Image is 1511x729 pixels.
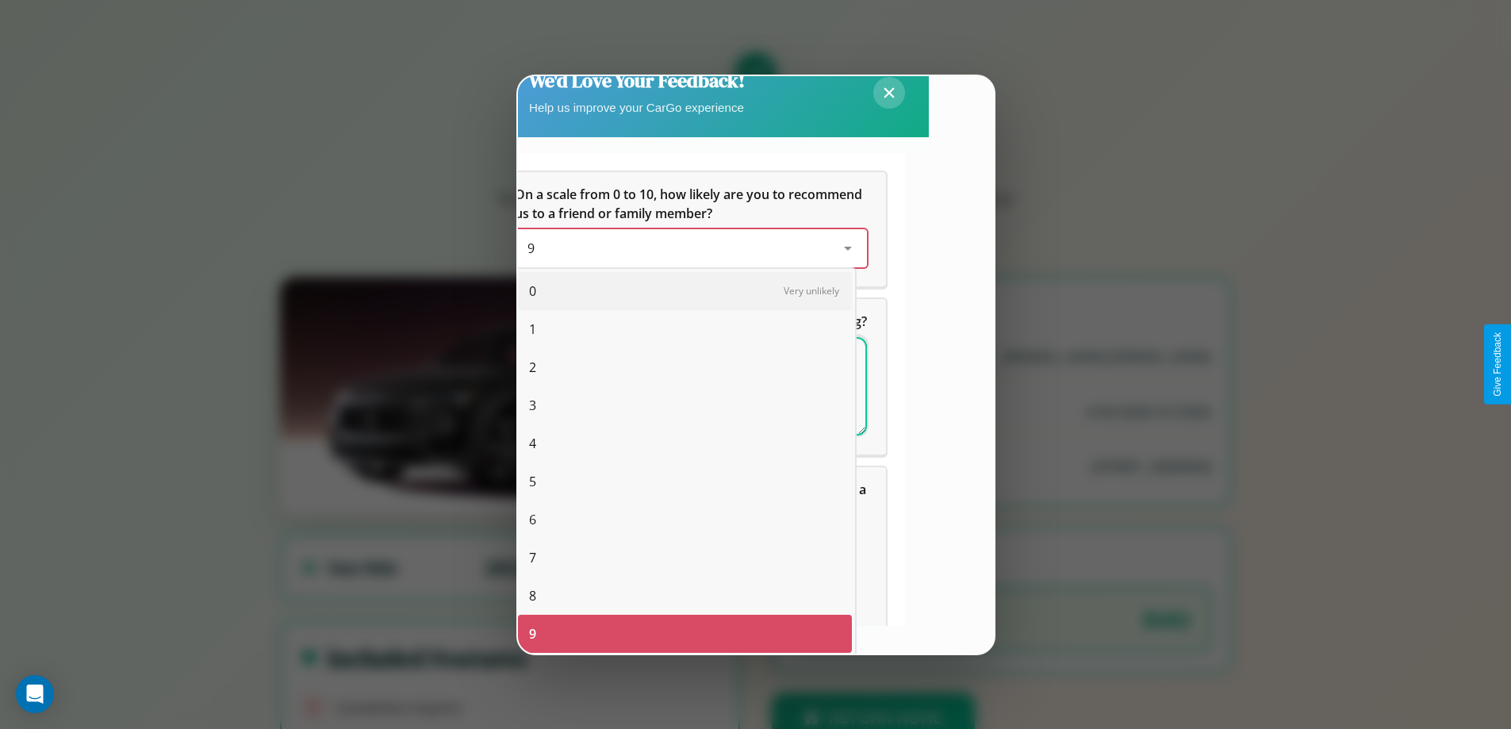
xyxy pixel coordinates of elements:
[529,67,745,94] h2: We'd Love Your Feedback!
[518,577,852,615] div: 8
[518,386,852,424] div: 3
[518,501,852,539] div: 6
[518,462,852,501] div: 5
[515,185,867,223] h5: On a scale from 0 to 10, how likely are you to recommend us to a friend or family member?
[518,615,852,653] div: 9
[529,548,536,567] span: 7
[529,320,536,339] span: 1
[518,348,852,386] div: 2
[515,313,867,330] span: What can we do to make your experience more satisfying?
[515,481,869,517] span: Which of the following features do you value the most in a vehicle?
[529,282,536,301] span: 0
[496,172,886,286] div: On a scale from 0 to 10, how likely are you to recommend us to a friend or family member?
[527,240,535,257] span: 9
[518,272,852,310] div: 0
[529,510,536,529] span: 6
[518,653,852,691] div: 10
[529,97,745,118] p: Help us improve your CarGo experience
[518,310,852,348] div: 1
[784,284,839,297] span: Very unlikely
[1492,332,1503,397] div: Give Feedback
[518,424,852,462] div: 4
[529,358,536,377] span: 2
[529,434,536,453] span: 4
[518,539,852,577] div: 7
[529,586,536,605] span: 8
[529,624,536,643] span: 9
[529,396,536,415] span: 3
[515,229,867,267] div: On a scale from 0 to 10, how likely are you to recommend us to a friend or family member?
[529,472,536,491] span: 5
[16,675,54,713] div: Open Intercom Messenger
[515,186,865,222] span: On a scale from 0 to 10, how likely are you to recommend us to a friend or family member?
